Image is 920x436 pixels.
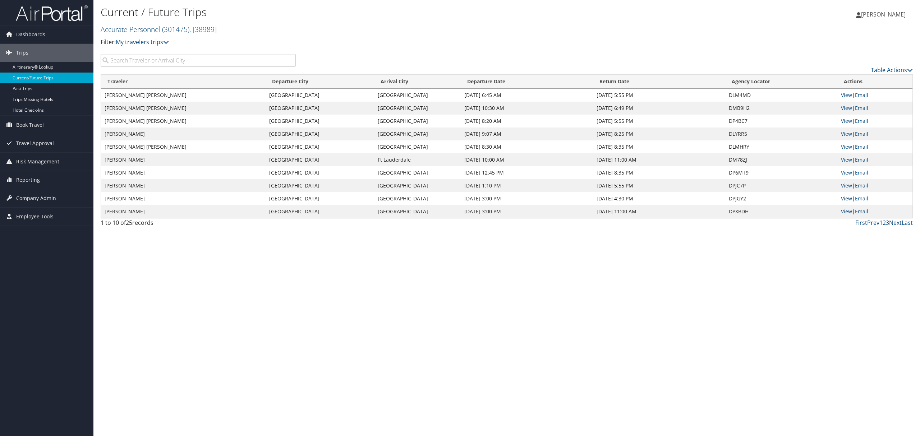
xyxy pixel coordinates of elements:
[16,208,54,226] span: Employee Tools
[101,38,642,47] p: Filter:
[593,102,725,115] td: [DATE] 6:49 PM
[837,75,912,89] th: Actions
[841,130,852,137] a: View
[16,134,54,152] span: Travel Approval
[889,219,902,227] a: Next
[101,75,266,89] th: Traveler: activate to sort column ascending
[374,192,461,205] td: [GEOGRAPHIC_DATA]
[855,182,868,189] a: Email
[461,205,593,218] td: [DATE] 3:00 PM
[101,166,266,179] td: [PERSON_NAME]
[461,192,593,205] td: [DATE] 3:00 PM
[266,115,374,127] td: [GEOGRAPHIC_DATA]
[461,102,593,115] td: [DATE] 10:30 AM
[837,166,912,179] td: |
[593,166,725,179] td: [DATE] 8:35 PM
[461,153,593,166] td: [DATE] 10:00 AM
[867,219,879,227] a: Prev
[841,105,852,111] a: View
[725,205,837,218] td: DPXBDH
[855,143,868,150] a: Email
[593,205,725,218] td: [DATE] 11:00 AM
[837,179,912,192] td: |
[593,153,725,166] td: [DATE] 11:00 AM
[725,153,837,166] td: DM78ZJ
[837,140,912,153] td: |
[725,166,837,179] td: DP6MT9
[841,117,852,124] a: View
[841,156,852,163] a: View
[837,115,912,127] td: |
[841,182,852,189] a: View
[883,219,886,227] a: 2
[593,192,725,205] td: [DATE] 4:30 PM
[16,44,28,62] span: Trips
[374,127,461,140] td: [GEOGRAPHIC_DATA]
[101,140,266,153] td: [PERSON_NAME] [PERSON_NAME]
[101,153,266,166] td: [PERSON_NAME]
[101,5,642,20] h1: Current / Future Trips
[855,169,868,176] a: Email
[461,89,593,102] td: [DATE] 6:45 AM
[266,153,374,166] td: [GEOGRAPHIC_DATA]
[855,130,868,137] a: Email
[374,153,461,166] td: Ft Lauderdale
[841,143,852,150] a: View
[725,75,837,89] th: Agency Locator: activate to sort column ascending
[374,102,461,115] td: [GEOGRAPHIC_DATA]
[461,166,593,179] td: [DATE] 12:45 PM
[886,219,889,227] a: 3
[461,115,593,127] td: [DATE] 8:20 AM
[593,75,725,89] th: Return Date: activate to sort column ascending
[841,92,852,98] a: View
[725,192,837,205] td: DPJGY2
[593,89,725,102] td: [DATE] 5:55 PM
[266,75,374,89] th: Departure City: activate to sort column ascending
[116,38,169,46] a: My travelers trips
[374,205,461,218] td: [GEOGRAPHIC_DATA]
[101,115,266,127] td: [PERSON_NAME] [PERSON_NAME]
[855,117,868,124] a: Email
[189,24,217,34] span: , [ 38989 ]
[837,205,912,218] td: |
[101,102,266,115] td: [PERSON_NAME] [PERSON_NAME]
[902,219,913,227] a: Last
[861,10,906,18] span: [PERSON_NAME]
[855,105,868,111] a: Email
[374,179,461,192] td: [GEOGRAPHIC_DATA]
[266,179,374,192] td: [GEOGRAPHIC_DATA]
[266,127,374,140] td: [GEOGRAPHIC_DATA]
[266,140,374,153] td: [GEOGRAPHIC_DATA]
[16,5,88,22] img: airportal-logo.png
[16,189,56,207] span: Company Admin
[101,179,266,192] td: [PERSON_NAME]
[374,89,461,102] td: [GEOGRAPHIC_DATA]
[266,89,374,102] td: [GEOGRAPHIC_DATA]
[725,179,837,192] td: DPJC7P
[101,192,266,205] td: [PERSON_NAME]
[461,127,593,140] td: [DATE] 9:07 AM
[837,102,912,115] td: |
[101,127,266,140] td: [PERSON_NAME]
[725,115,837,127] td: DP4BC7
[855,156,868,163] a: Email
[871,66,913,74] a: Table Actions
[16,153,59,171] span: Risk Management
[374,140,461,153] td: [GEOGRAPHIC_DATA]
[16,116,44,134] span: Book Travel
[855,208,868,215] a: Email
[725,89,837,102] td: DLM4MD
[593,140,725,153] td: [DATE] 8:35 PM
[266,102,374,115] td: [GEOGRAPHIC_DATA]
[841,208,852,215] a: View
[837,127,912,140] td: |
[725,102,837,115] td: DMB9H2
[126,219,132,227] span: 25
[101,24,217,34] a: Accurate Personnel
[837,89,912,102] td: |
[593,127,725,140] td: [DATE] 8:25 PM
[162,24,189,34] span: ( 301475 )
[461,75,593,89] th: Departure Date: activate to sort column descending
[841,169,852,176] a: View
[16,171,40,189] span: Reporting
